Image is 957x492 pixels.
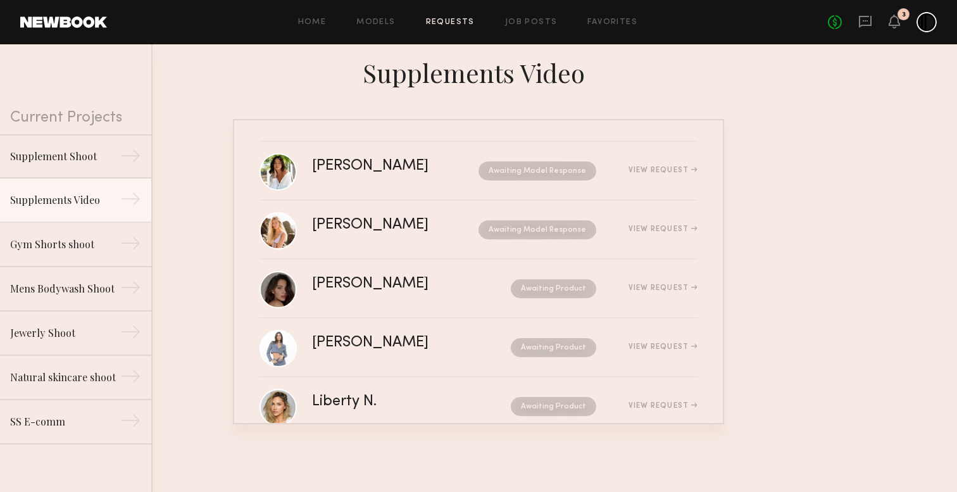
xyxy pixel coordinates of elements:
[10,370,120,385] div: Natural skincare shoot
[312,218,454,232] div: [PERSON_NAME]
[629,284,697,292] div: View Request
[10,149,120,164] div: Supplement Shoot
[260,319,697,377] a: [PERSON_NAME]Awaiting ProductView Request
[10,281,120,296] div: Mens Bodywash Shoot
[902,11,906,18] div: 3
[511,279,596,298] nb-request-status: Awaiting Product
[260,260,697,319] a: [PERSON_NAME]Awaiting ProductView Request
[233,54,724,89] div: Supplements Video
[511,338,596,357] nb-request-status: Awaiting Product
[298,18,327,27] a: Home
[10,192,120,208] div: Supplements Video
[312,394,444,409] div: Liberty N.
[505,18,558,27] a: Job Posts
[426,18,475,27] a: Requests
[312,336,470,350] div: [PERSON_NAME]
[10,414,120,429] div: SS E-comm
[587,18,637,27] a: Favorites
[629,225,697,233] div: View Request
[260,201,697,260] a: [PERSON_NAME]Awaiting Model ResponseView Request
[629,343,697,351] div: View Request
[120,410,141,436] div: →
[629,402,697,410] div: View Request
[629,167,697,174] div: View Request
[10,237,120,252] div: Gym Shorts shoot
[120,233,141,258] div: →
[478,220,596,239] nb-request-status: Awaiting Model Response
[120,146,141,171] div: →
[312,159,454,173] div: [PERSON_NAME]
[10,325,120,341] div: Jewerly Shoot
[511,397,596,416] nb-request-status: Awaiting Product
[120,189,141,214] div: →
[312,277,470,291] div: [PERSON_NAME]
[356,18,395,27] a: Models
[260,377,697,436] a: Liberty N.Awaiting ProductView Request
[120,277,141,303] div: →
[478,161,596,180] nb-request-status: Awaiting Model Response
[260,142,697,201] a: [PERSON_NAME]Awaiting Model ResponseView Request
[120,366,141,391] div: →
[120,322,141,347] div: →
